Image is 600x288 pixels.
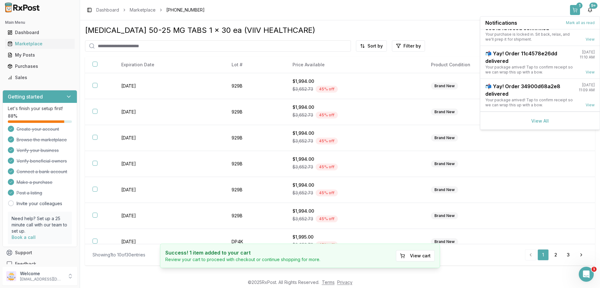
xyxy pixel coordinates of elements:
[85,25,595,35] div: [MEDICAL_DATA] 50-25 MG TABS 1 x 30 ea (VIIV HEALTHCARE)
[531,118,549,124] a: View All
[6,271,16,281] img: User avatar
[7,63,72,69] div: Purchases
[96,7,119,13] a: Dashboard
[224,151,285,177] td: 929B
[166,7,205,13] span: [PHONE_NUMBER]
[165,249,320,256] h4: Success! 1 item added to your cart
[396,250,435,261] button: View cart
[8,105,72,112] p: Let's finish your setup first!
[576,3,582,9] div: 1
[292,242,313,248] span: $3,652.73
[292,138,313,144] span: $3,652.73
[15,261,36,267] span: Feedback
[292,156,416,162] div: $1,994.00
[2,3,42,13] img: RxPost Logo
[485,32,572,42] div: Your purchase is locked in. Sit back, relax, and we'll prep it for shipment.
[592,267,597,272] span: 1
[431,134,458,141] div: Brand New
[292,182,416,188] div: $1,994.00
[2,39,77,49] button: Marketplace
[292,216,313,222] span: $3,652.73
[579,267,594,282] iframe: Intercom live chat
[485,50,575,65] div: 📬 Yay! Order 11c4578e26dd delivered
[579,88,595,93] div: 11:09 AM
[12,215,68,234] p: Need help? Set up a 25 minute call with our team to set up.
[403,43,421,49] span: Filter by
[292,234,416,240] div: $1,995.00
[224,203,285,229] td: 929B
[2,28,77,38] button: Dashboard
[575,249,587,260] a: Go to next page
[585,5,595,15] button: 9+
[17,147,59,154] span: Verify your business
[12,235,36,240] a: Book a call
[114,203,224,229] td: [DATE]
[431,186,458,193] div: Brand New
[316,215,338,222] div: 45 % off
[525,249,587,260] nav: pagination
[292,86,313,92] span: $3,652.73
[17,158,67,164] span: Verify beneficial owners
[570,5,580,15] button: 1
[485,19,517,27] span: Notifications
[485,83,574,98] div: 📬 Yay! Order 34900d68a2e8 delivered
[8,93,43,100] h3: Getting started
[7,41,72,47] div: Marketplace
[285,57,423,73] th: Price Available
[431,83,458,89] div: Brand New
[7,29,72,36] div: Dashboard
[485,98,574,108] div: Your package arrived! Tap to confirm receipt so we can wrap this up with a bow.
[582,50,595,55] div: [DATE]
[292,190,313,196] span: $3,652.73
[586,70,595,75] a: View
[5,72,75,83] a: Sales
[292,78,416,84] div: $1,994.00
[316,241,338,248] div: 45 % off
[292,112,313,118] span: $3,652.73
[17,200,62,207] a: Invite your colleagues
[586,37,595,42] a: View
[17,169,67,175] span: Connect a bank account
[582,83,595,88] div: [DATE]
[537,249,549,260] a: 1
[316,112,338,119] div: 45 % off
[5,20,75,25] h2: Main Menu
[17,126,59,132] span: Create your account
[224,57,285,73] th: Lot #
[2,247,77,258] button: Support
[114,57,224,73] th: Expiration Date
[7,52,72,58] div: My Posts
[392,40,425,52] button: Filter by
[356,40,387,52] button: Sort by
[130,7,156,13] a: Marketplace
[589,3,597,9] div: 9+
[431,212,458,219] div: Brand New
[431,109,458,115] div: Brand New
[114,73,224,99] td: [DATE]
[20,277,63,282] p: [EMAIL_ADDRESS][DOMAIN_NAME]
[431,160,458,167] div: Brand New
[431,238,458,245] div: Brand New
[316,86,338,93] div: 45 % off
[292,208,416,214] div: $1,994.00
[423,57,548,73] th: Product Condition
[224,177,285,203] td: 929B
[316,164,338,170] div: 45 % off
[224,73,285,99] td: 929B
[2,61,77,71] button: Purchases
[586,103,595,108] a: View
[2,258,77,270] button: Feedback
[562,249,574,260] a: 3
[2,73,77,83] button: Sales
[316,138,338,144] div: 45 % off
[337,280,352,285] a: Privacy
[316,189,338,196] div: 45 % off
[17,190,42,196] span: Post a listing
[485,65,575,75] div: Your package arrived! Tap to confirm receipt so we can wrap this up with a bow.
[322,280,335,285] a: Terms
[5,38,75,49] a: Marketplace
[2,50,77,60] button: My Posts
[114,229,224,255] td: [DATE]
[92,252,145,258] div: Showing 1 to 10 of 30 entries
[114,99,224,125] td: [DATE]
